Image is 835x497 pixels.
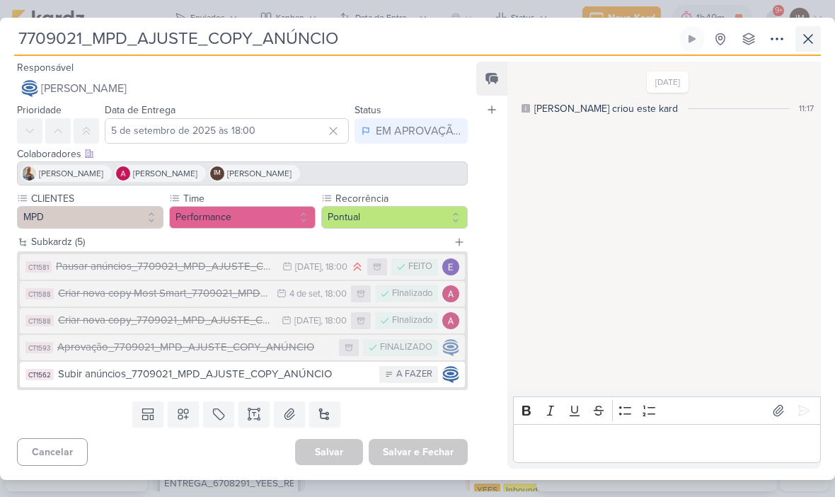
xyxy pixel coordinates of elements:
img: Iara Santos [22,166,36,181]
div: FInalizado [392,314,432,328]
div: CT1593 [25,342,53,353]
img: Caroline Traven De Andrade [21,80,38,97]
div: 11:17 [799,102,814,115]
button: Cancelar [17,438,88,466]
button: CT1593 Aprovação_7709021_MPD_AJUSTE_COPY_ANÚNCIO FINALIZADO [20,335,465,360]
div: CT1588 [25,288,54,299]
img: Alessandra Gomes [116,166,130,181]
span: [PERSON_NAME] [39,167,103,180]
div: FInalizado [392,287,432,301]
div: Ligar relógio [686,33,698,45]
button: [PERSON_NAME] [17,76,468,101]
div: A FAZER [396,367,432,382]
div: CT1562 [25,369,54,380]
div: Subkardz (5) [31,234,448,249]
div: Aprovação_7709021_MPD_AJUSTE_COPY_ANÚNCIO [57,339,332,355]
span: [PERSON_NAME] [133,167,197,180]
div: CT1581 [25,261,52,273]
div: , 18:00 [321,316,347,326]
div: Colaboradores [17,147,468,161]
p: IM [214,170,221,177]
button: CT1588 Criar nova copy Most Smart_7709021_MPD_AJUSTE_COPY_ANÚNCIO 4 de set , 18:00 FInalizado [20,281,465,307]
div: CT1588 [25,315,54,326]
button: Performance [169,206,316,229]
div: Criar nova copy_7709021_MPD_AJUSTE_COPY_ANÚNCIO [58,312,275,329]
button: CT1581 Pausar anúncios_7709021_MPD_AJUSTE_COPY_ANÚNCIO [DATE] , 18:00 FEITO [20,254,465,280]
img: Alessandra Gomes [442,285,459,302]
div: EM APROVAÇÃO [376,122,461,139]
img: Alessandra Gomes [442,312,459,329]
img: Caroline Traven De Andrade [442,366,459,383]
div: Subir anúncios_7709021_MPD_AJUSTE_COPY_ANÚNCIO [58,366,372,382]
label: CLIENTES [30,191,163,206]
label: Recorrência [334,191,468,206]
span: [PERSON_NAME] [227,167,292,180]
div: Editor toolbar [513,396,821,424]
div: [PERSON_NAME] criou este kard [534,101,678,116]
label: Responsável [17,62,74,74]
div: Isabella Machado Guimarães [210,166,224,181]
div: , 18:00 [321,290,347,299]
div: [DATE] [294,316,321,326]
button: CT1562 Subir anúncios_7709021_MPD_AJUSTE_COPY_ANÚNCIO A FAZER [20,362,465,387]
button: CT1588 Criar nova copy_7709021_MPD_AJUSTE_COPY_ANÚNCIO [DATE] , 18:00 FInalizado [20,308,465,333]
div: [DATE] [295,263,321,272]
img: Eduardo Quaresma [442,258,459,275]
button: EM APROVAÇÃO [355,118,468,144]
div: 4 de set [289,290,321,299]
div: Prioridade Alta [352,260,363,274]
input: Select a date [105,118,349,144]
button: Pontual [321,206,468,229]
label: Time [182,191,316,206]
div: Editor editing area: main [513,424,821,463]
div: FEITO [408,260,432,274]
img: Caroline Traven De Andrade [442,339,459,356]
div: FINALIZADO [380,341,432,355]
div: , 18:00 [321,263,347,272]
input: Kard Sem Título [14,26,676,52]
div: Pausar anúncios_7709021_MPD_AJUSTE_COPY_ANÚNCIO [56,258,275,275]
span: [PERSON_NAME] [41,80,127,97]
div: Criar nova copy Most Smart_7709021_MPD_AJUSTE_COPY_ANÚNCIO [58,285,270,302]
label: Status [355,104,381,116]
label: Data de Entrega [105,104,175,116]
button: MPD [17,206,163,229]
label: Prioridade [17,104,62,116]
